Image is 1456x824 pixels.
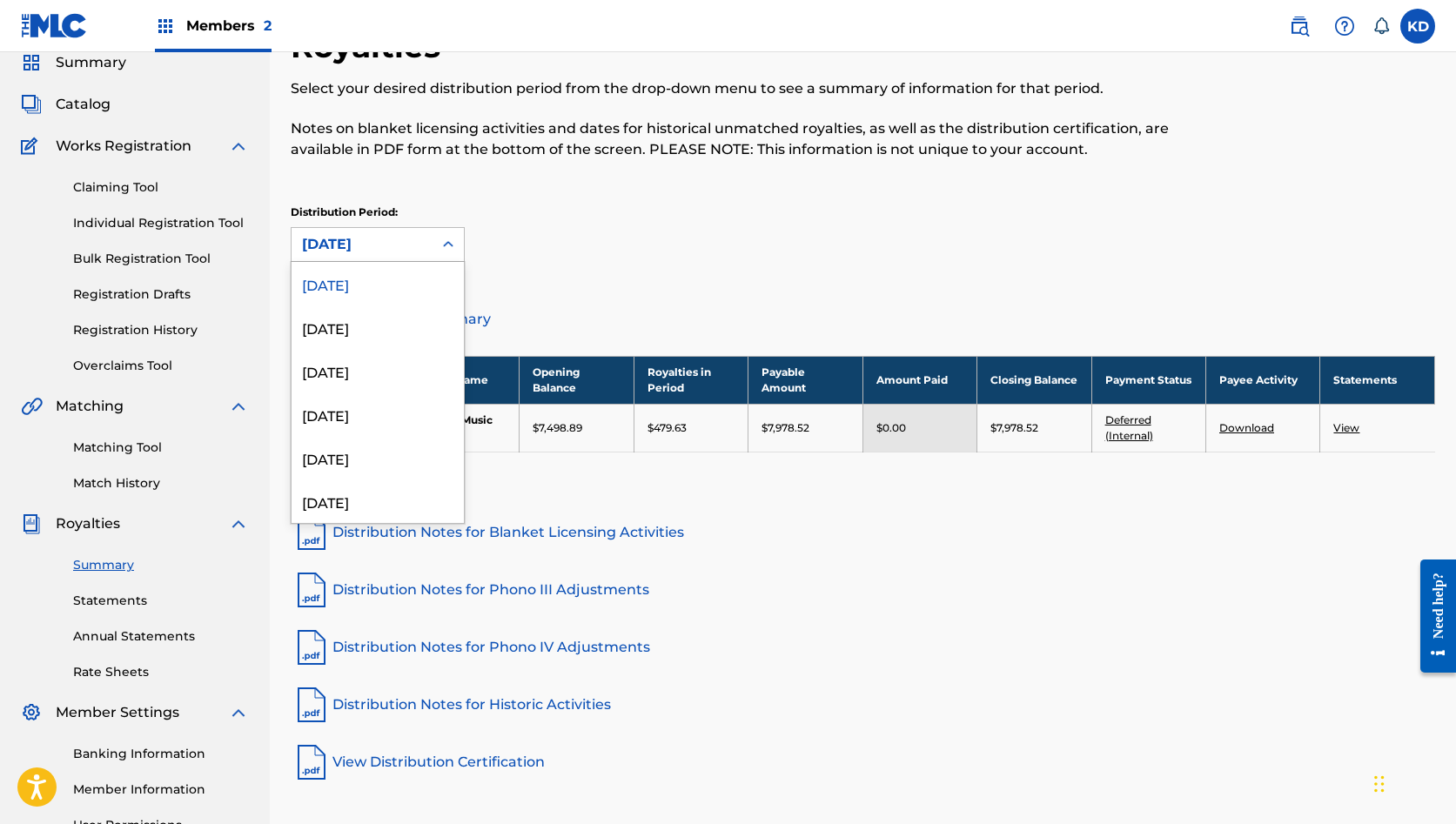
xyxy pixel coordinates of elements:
a: Distribution Notes for Phono IV Adjustments [291,626,1435,668]
img: expand [228,513,249,534]
a: Summary [73,556,249,574]
img: Summary [21,52,42,73]
img: pdf [291,684,332,726]
p: $0.00 [876,420,906,436]
img: help [1334,16,1355,37]
div: [DATE] [292,436,464,479]
img: Works Registration [21,136,44,157]
th: Statements [1320,356,1435,404]
th: Amount Paid [862,356,976,404]
a: Distribution Notes for Phono III Adjustments [291,569,1435,611]
div: Help [1327,9,1362,44]
iframe: Chat Widget [1369,740,1456,824]
span: Royalties [56,513,120,534]
div: [DATE] [292,392,464,436]
span: Matching [56,396,124,417]
a: Distribution Summary [291,298,1435,340]
div: Notifications [1372,17,1390,35]
img: Top Rightsholders [155,16,176,37]
th: Opening Balance [520,356,634,404]
div: [DATE] [292,305,464,349]
p: Distribution Period: [291,204,465,220]
img: pdf [291,569,332,611]
img: Catalog [21,94,42,115]
a: Registration Drafts [73,285,249,304]
div: [DATE] [292,262,464,305]
img: Matching [21,396,43,417]
a: Matching Tool [73,439,249,457]
span: Catalog [56,94,111,115]
img: pdf [291,626,332,668]
p: $7,978.52 [990,420,1038,436]
span: Works Registration [56,136,191,157]
th: Royalties in Period [634,356,748,404]
span: Members [186,16,272,36]
div: [DATE] [302,234,422,255]
img: expand [228,396,249,417]
img: Member Settings [21,702,42,723]
div: [DATE] [292,479,464,523]
iframe: Resource Center [1407,544,1456,687]
a: Banking Information [73,745,249,763]
a: Rate Sheets [73,663,249,681]
p: Select your desired distribution period from the drop-down menu to see a summary of information f... [291,78,1172,99]
img: expand [228,136,249,157]
img: MLC Logo [21,13,88,38]
a: View [1333,421,1359,434]
a: View Distribution Certification [291,741,1435,783]
a: Public Search [1282,9,1317,44]
img: pdf [291,512,332,553]
a: Download [1219,421,1274,434]
a: Individual Registration Tool [73,214,249,232]
a: Overclaims Tool [73,357,249,375]
p: $479.63 [647,420,687,436]
a: CatalogCatalog [21,94,111,115]
a: Distribution Notes for Historic Activities [291,684,1435,726]
img: search [1289,16,1310,37]
div: User Menu [1400,9,1435,44]
a: Bulk Registration Tool [73,250,249,268]
th: Payable Amount [748,356,862,404]
th: Payment Status [1091,356,1205,404]
span: Summary [56,52,126,73]
a: Distribution Notes for Blanket Licensing Activities [291,512,1435,553]
a: Annual Statements [73,627,249,646]
a: Match History [73,474,249,492]
a: Claiming Tool [73,178,249,197]
a: Statements [73,592,249,610]
img: expand [228,702,249,723]
span: 2 [264,17,272,34]
a: Deferred (Internal) [1105,413,1153,442]
p: $7,978.52 [762,420,809,436]
a: Registration History [73,321,249,339]
p: $7,498.89 [533,420,582,436]
div: Drag [1374,758,1385,810]
span: Member Settings [56,702,179,723]
th: Closing Balance [977,356,1091,404]
img: pdf [291,741,332,783]
img: Royalties [21,513,42,534]
div: [DATE] [292,349,464,392]
p: Notes on blanket licensing activities and dates for historical unmatched royalties, as well as th... [291,118,1172,160]
a: SummarySummary [21,52,126,73]
th: Payee Activity [1206,356,1320,404]
a: Member Information [73,780,249,799]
